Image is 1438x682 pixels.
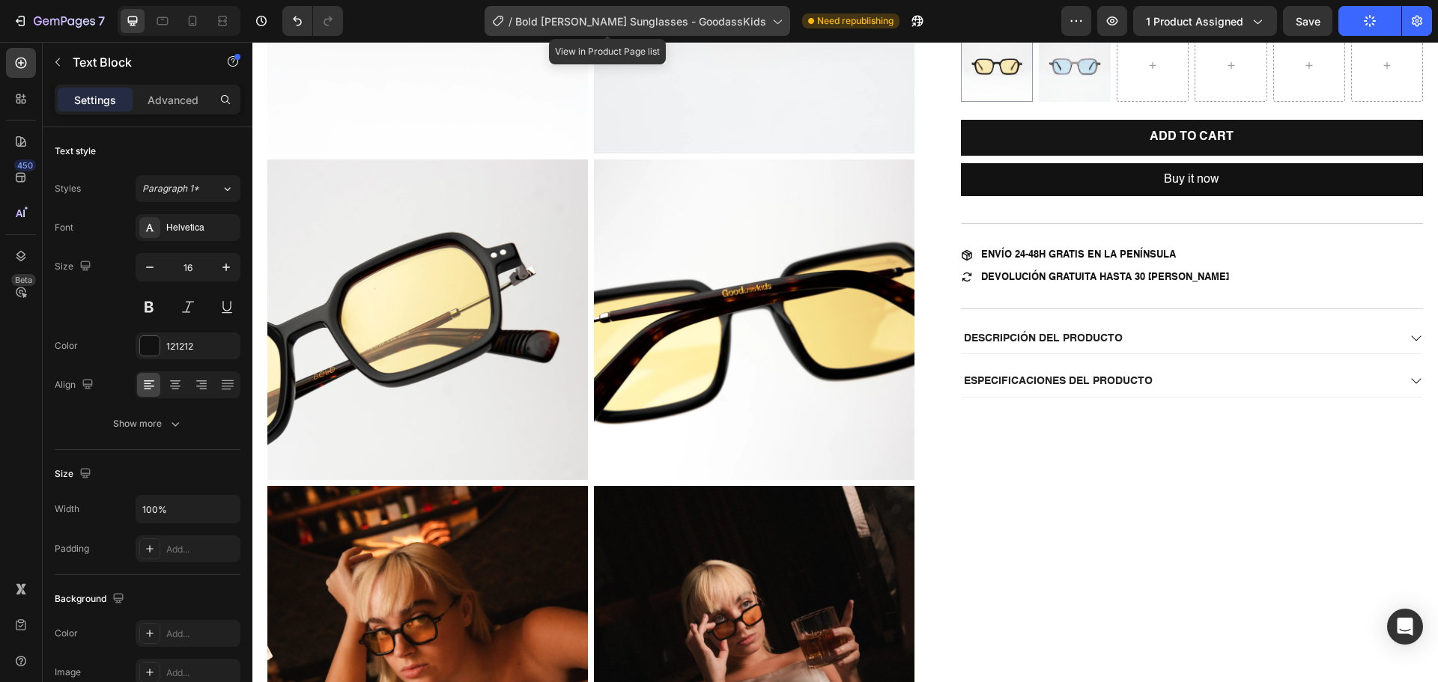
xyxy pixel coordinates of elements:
p: Text Block [73,53,200,71]
button: 1 product assigned [1133,6,1277,36]
div: Buy it now [911,127,967,149]
div: Add to cart [897,88,981,103]
iframe: Design area [252,42,1438,682]
div: Color [55,627,78,640]
div: Add... [166,627,237,641]
div: Image [55,666,81,679]
div: Show more [113,416,183,431]
span: Save [1296,15,1320,28]
p: descripción del producto [712,290,870,303]
p: Advanced [148,92,198,108]
div: Undo/Redo [282,6,343,36]
div: Font [55,221,73,234]
button: 7 [6,6,112,36]
div: Padding [55,542,89,555]
span: Paragraph 1* [142,182,199,195]
button: Add to cart [709,78,1171,114]
div: Color [55,339,78,353]
div: Size [55,257,94,277]
input: Auto [136,496,240,523]
div: Open Intercom Messenger [1387,609,1423,645]
div: Size [55,464,94,484]
p: ENVÍO 24-48H GRATIS EN LA PENÍNSULA [729,204,977,222]
p: Settings [74,92,116,108]
div: Add... [166,666,237,680]
button: Paragraph 1* [136,175,240,202]
div: 450 [14,159,36,171]
div: Styles [55,182,81,195]
button: Show more [55,410,240,437]
div: Align [55,375,97,395]
span: Bold [PERSON_NAME] Sunglasses - GoodassKids [515,13,766,29]
div: Text style [55,144,96,158]
div: Add... [166,543,237,556]
div: Width [55,502,79,516]
p: ESPECIFICACIONES DEl PRODUCTO [712,332,900,346]
p: DEVOLUCIÓN GRATUITA HASTA 30 [PERSON_NAME] [729,227,977,244]
div: Background [55,589,127,609]
button: Buy it now [709,121,1171,155]
button: Save [1283,6,1332,36]
div: Helvetica [166,222,237,235]
span: / [509,13,512,29]
div: 121212 [166,340,237,353]
div: Beta [11,274,36,286]
span: 1 product assigned [1146,13,1243,29]
span: Need republishing [817,14,894,28]
p: 7 [98,12,105,30]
